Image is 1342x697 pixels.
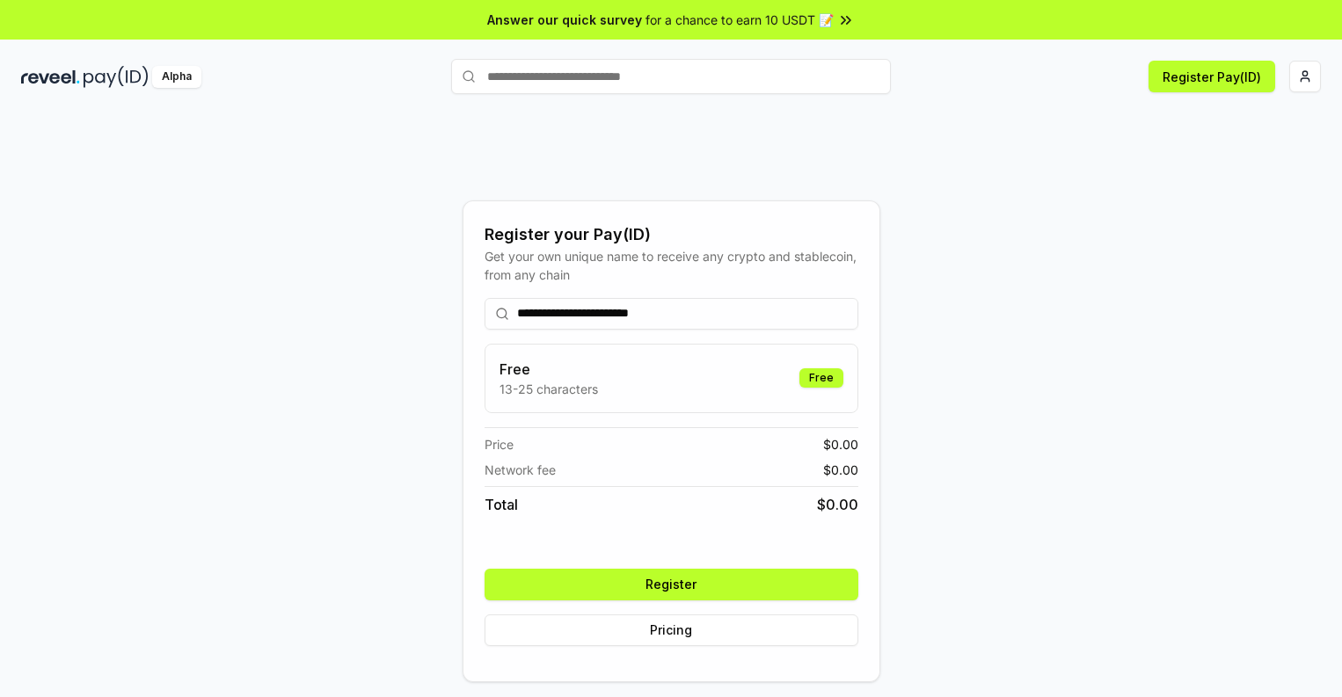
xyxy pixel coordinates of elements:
[817,494,858,515] span: $ 0.00
[84,66,149,88] img: pay_id
[485,614,858,646] button: Pricing
[1149,61,1275,92] button: Register Pay(ID)
[500,359,598,380] h3: Free
[823,461,858,479] span: $ 0.00
[485,247,858,284] div: Get your own unique name to receive any crypto and stablecoin, from any chain
[487,11,642,29] span: Answer our quick survey
[823,435,858,454] span: $ 0.00
[485,494,518,515] span: Total
[152,66,201,88] div: Alpha
[500,380,598,398] p: 13-25 characters
[485,435,514,454] span: Price
[645,11,834,29] span: for a chance to earn 10 USDT 📝
[485,461,556,479] span: Network fee
[485,569,858,600] button: Register
[485,222,858,247] div: Register your Pay(ID)
[21,66,80,88] img: reveel_dark
[799,368,843,388] div: Free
